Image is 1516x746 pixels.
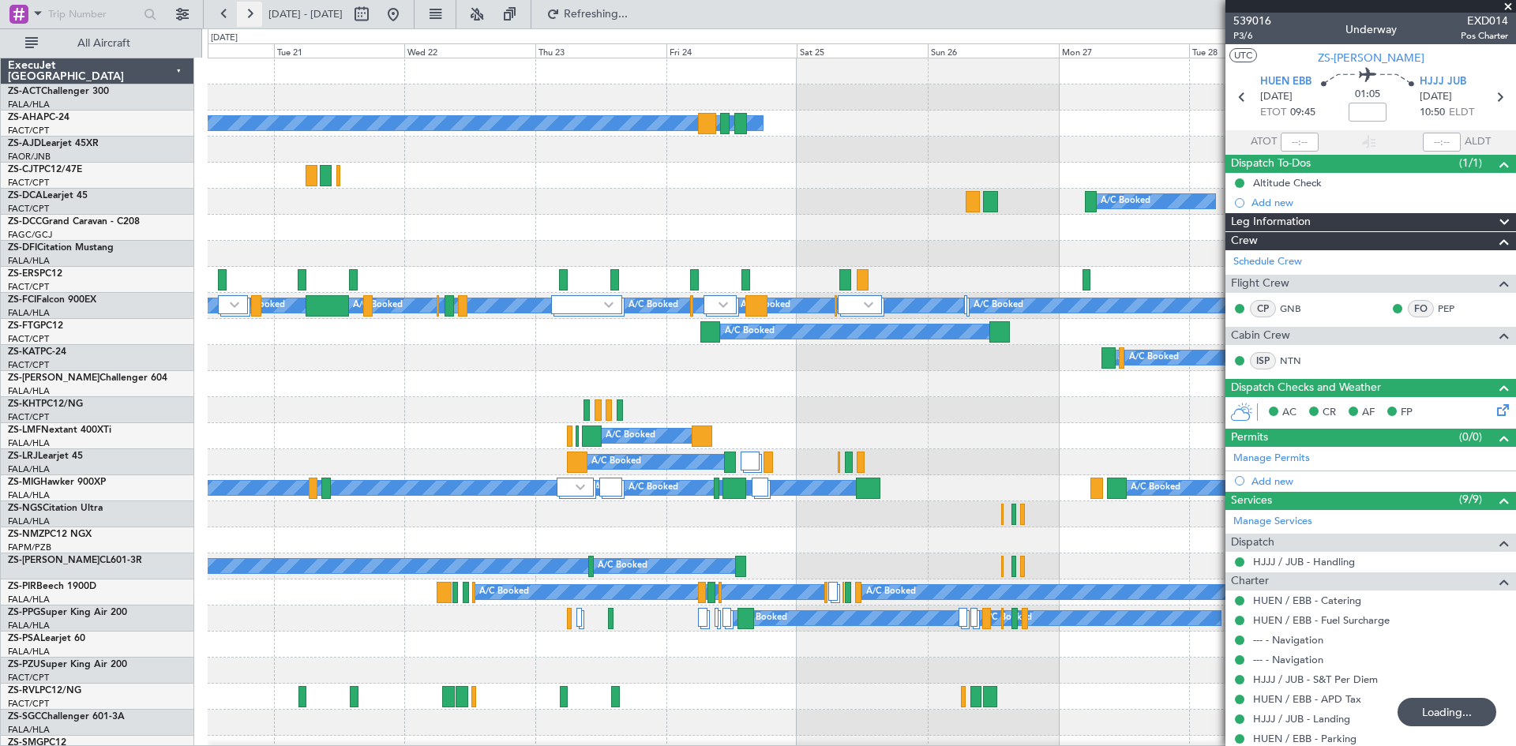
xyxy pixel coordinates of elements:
[1250,352,1276,369] div: ISP
[8,191,88,201] a: ZS-DCALearjet 45
[8,229,52,241] a: FAGC/GCJ
[1059,43,1190,58] div: Mon 27
[1253,653,1323,666] a: --- - Navigation
[8,686,81,695] a: ZS-RVLPC12/NG
[8,489,50,501] a: FALA/HLA
[8,269,39,279] span: ZS-ERS
[1281,133,1319,152] input: --:--
[1398,698,1496,726] div: Loading...
[8,452,83,461] a: ZS-LRJLearjet 45
[982,606,1032,630] div: A/C Booked
[576,484,585,490] img: arrow-gray.svg
[17,31,171,56] button: All Aircraft
[8,556,142,565] a: ZS-[PERSON_NAME]CL601-3R
[8,87,41,96] span: ZS-ACT
[1420,89,1452,105] span: [DATE]
[535,43,666,58] div: Thu 23
[1461,29,1508,43] span: Pos Charter
[1231,327,1290,345] span: Cabin Crew
[230,302,239,308] img: arrow-gray.svg
[8,295,36,305] span: ZS-FCI
[1280,354,1315,368] a: NTN
[1323,405,1336,421] span: CR
[8,373,99,383] span: ZS-[PERSON_NAME]
[8,608,127,617] a: ZS-PPGSuper King Air 200
[8,385,50,397] a: FALA/HLA
[8,295,96,305] a: ZS-FCIFalcon 900EX
[1253,176,1322,189] div: Altitude Check
[1251,474,1508,488] div: Add new
[41,38,167,49] span: All Aircraft
[8,87,109,96] a: ZS-ACTChallenger 300
[1253,712,1350,725] a: HJJJ / JUB - Landing
[1229,48,1257,62] button: UTC
[353,294,403,317] div: A/C Booked
[8,269,62,279] a: ZS-ERSPC12
[629,476,678,500] div: A/C Booked
[8,243,37,253] span: ZS-DFI
[1420,74,1466,90] span: HJJJ JUB
[1459,429,1482,445] span: (0/0)
[8,177,49,189] a: FACT/CPT
[1282,405,1296,421] span: AC
[8,125,49,137] a: FACT/CPT
[741,294,790,317] div: A/C Booked
[591,450,641,474] div: A/C Booked
[1420,105,1445,121] span: 10:50
[8,99,50,111] a: FALA/HLA
[864,302,873,308] img: arrow-gray.svg
[1118,346,1168,369] div: A/C Booked
[8,698,49,710] a: FACT/CPT
[8,437,50,449] a: FALA/HLA
[1253,555,1355,568] a: HJJJ / JUB - Handling
[1231,379,1381,397] span: Dispatch Checks and Weather
[1233,13,1271,29] span: 539016
[8,399,41,409] span: ZS-KHT
[8,411,49,423] a: FACT/CPT
[143,43,274,58] div: Mon 20
[8,321,40,331] span: ZS-FTG
[1231,213,1311,231] span: Leg Information
[8,660,127,669] a: ZS-PZUSuper King Air 200
[1253,613,1390,627] a: HUEN / EBB - Fuel Surcharge
[8,217,140,227] a: ZS-DCCGrand Caravan - C208
[8,634,85,643] a: ZS-PSALearjet 60
[8,646,50,658] a: FALA/HLA
[8,113,69,122] a: ZS-AHAPC-24
[1129,346,1179,369] div: A/C Booked
[1231,232,1258,250] span: Crew
[974,294,1023,317] div: A/C Booked
[274,43,405,58] div: Tue 21
[8,660,40,669] span: ZS-PZU
[8,504,43,513] span: ZS-NGS
[1233,514,1312,530] a: Manage Services
[1231,572,1269,590] span: Charter
[1362,405,1375,421] span: AF
[1465,134,1491,150] span: ALDT
[719,302,728,308] img: arrow-gray.svg
[1253,692,1361,706] a: HUEN / EBB - APD Tax
[8,478,106,487] a: ZS-MIGHawker 900XP
[1401,405,1413,421] span: FP
[1233,254,1302,270] a: Schedule Crew
[8,307,50,319] a: FALA/HLA
[1345,21,1397,38] div: Underway
[8,608,40,617] span: ZS-PPG
[8,478,40,487] span: ZS-MIG
[8,515,50,527] a: FALA/HLA
[1355,87,1380,103] span: 01:05
[563,9,629,20] span: Refreshing...
[1231,534,1274,552] span: Dispatch
[539,2,634,27] button: Refreshing...
[8,594,50,605] a: FALA/HLA
[1231,155,1311,173] span: Dispatch To-Dos
[666,43,797,58] div: Fri 24
[1253,732,1357,745] a: HUEN / EBB - Parking
[211,32,238,45] div: [DATE]
[1408,300,1434,317] div: FO
[8,333,49,345] a: FACT/CPT
[1449,105,1474,121] span: ELDT
[8,399,83,409] a: ZS-KHTPC12/NG
[1231,429,1268,447] span: Permits
[8,504,103,513] a: ZS-NGSCitation Ultra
